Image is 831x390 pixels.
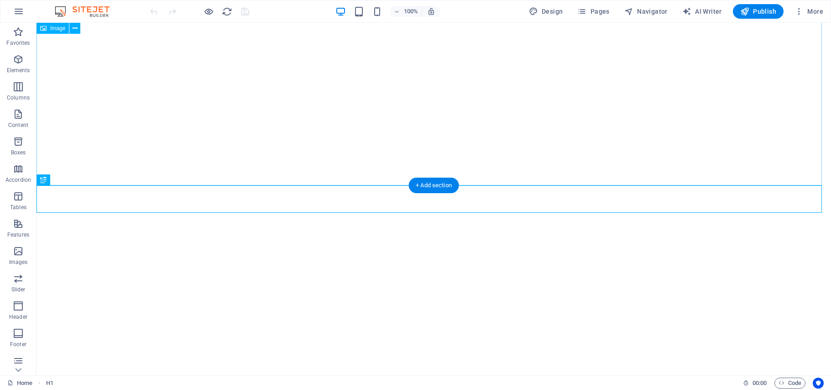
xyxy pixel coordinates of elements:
button: Navigator [621,4,671,19]
h6: Session time [743,378,767,389]
i: Reload page [222,6,232,17]
p: Images [9,258,28,266]
span: Publish [740,7,776,16]
div: Design (Ctrl+Alt+Y) [525,4,567,19]
button: Code [774,378,805,389]
p: Columns [7,94,30,101]
button: reload [221,6,232,17]
span: 00 00 [753,378,767,389]
p: Header [9,313,27,321]
p: Boxes [11,149,26,156]
i: On resize automatically adjust zoom level to fit chosen device. [427,7,435,16]
button: More [791,4,827,19]
img: Editor Logo [52,6,121,17]
p: Accordion [5,176,31,184]
button: Usercentrics [813,378,824,389]
div: + Add section [408,178,459,193]
span: Code [779,378,801,389]
p: Footer [10,341,26,348]
span: More [794,7,823,16]
p: Favorites [6,39,30,47]
p: Features [7,231,29,238]
span: AI Writer [682,7,722,16]
span: Click to select. Double-click to edit [46,378,53,389]
p: Elements [7,67,30,74]
button: AI Writer [679,4,726,19]
p: Tables [10,204,26,211]
p: Slider [11,286,26,293]
h6: 100% [403,6,418,17]
span: Navigator [624,7,668,16]
span: Design [529,7,563,16]
button: Pages [574,4,613,19]
span: Image [50,26,65,31]
span: Pages [577,7,609,16]
button: Publish [733,4,784,19]
nav: breadcrumb [46,378,53,389]
button: 100% [390,6,422,17]
span: : [759,379,760,386]
button: Design [525,4,567,19]
p: Content [8,121,28,129]
button: Click here to leave preview mode and continue editing [203,6,214,17]
a: Click to cancel selection. Double-click to open Pages [7,378,32,389]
